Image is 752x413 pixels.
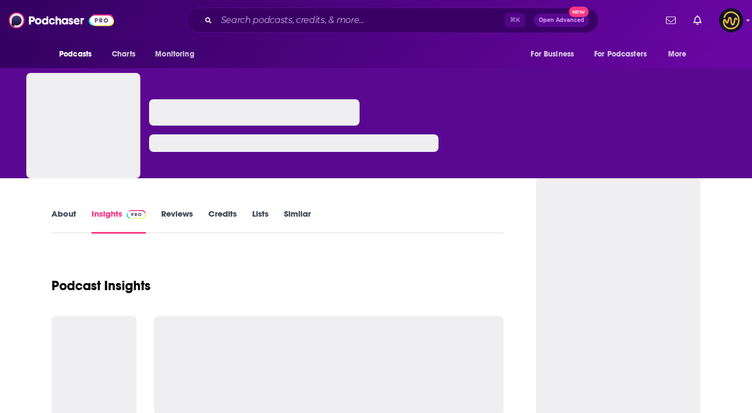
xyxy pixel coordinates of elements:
[161,208,193,234] a: Reviews
[208,208,237,234] a: Credits
[147,44,208,65] button: open menu
[587,44,663,65] button: open menu
[105,44,142,65] a: Charts
[92,208,146,234] a: InsightsPodchaser Pro
[719,8,743,32] span: Logged in as LowerStreet
[719,8,743,32] button: Show profile menu
[217,12,505,29] input: Search podcasts, credits, & more...
[660,44,700,65] button: open menu
[52,278,151,294] h1: Podcast Insights
[662,11,680,30] a: Show notifications dropdown
[9,10,114,31] img: Podchaser - Follow, Share and Rate Podcasts
[52,44,106,65] button: open menu
[252,208,269,234] a: Lists
[505,13,525,27] span: ⌘ K
[52,208,76,234] a: About
[523,44,588,65] button: open menu
[186,8,599,33] div: Search podcasts, credits, & more...
[689,11,706,30] a: Show notifications dropdown
[155,47,194,62] span: Monitoring
[534,14,589,27] button: Open AdvancedNew
[569,7,589,17] span: New
[127,210,146,219] img: Podchaser Pro
[719,8,743,32] img: User Profile
[531,47,574,62] span: For Business
[112,47,135,62] span: Charts
[594,47,647,62] span: For Podcasters
[59,47,92,62] span: Podcasts
[668,47,687,62] span: More
[284,208,311,234] a: Similar
[539,18,584,23] span: Open Advanced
